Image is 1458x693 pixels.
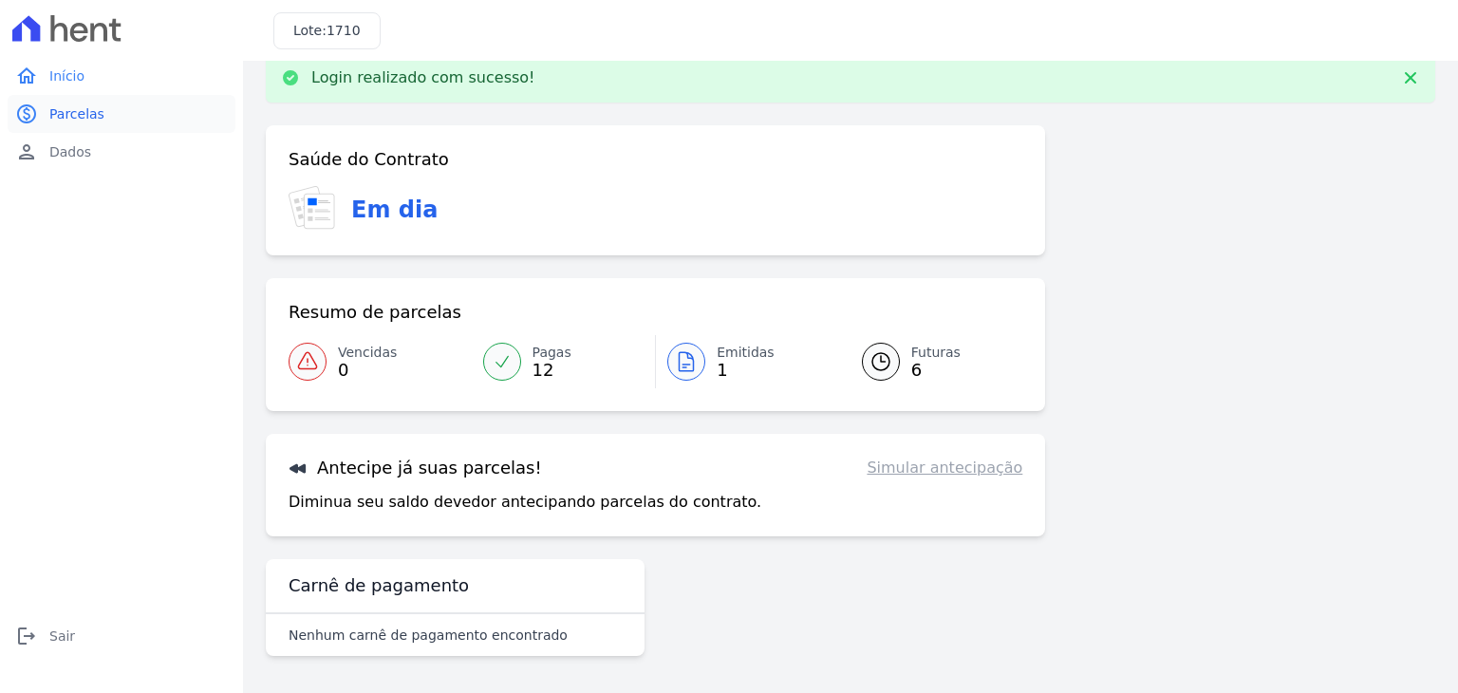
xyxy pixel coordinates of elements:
[49,627,75,646] span: Sair
[533,363,571,378] span: 12
[289,626,568,645] p: Nenhum carnê de pagamento encontrado
[49,104,104,123] span: Parcelas
[293,21,361,41] h3: Lote:
[867,457,1022,479] a: Simular antecipação
[717,363,775,378] span: 1
[472,335,656,388] a: Pagas 12
[533,343,571,363] span: Pagas
[15,625,38,647] i: logout
[15,140,38,163] i: person
[8,133,235,171] a: personDados
[351,193,438,227] h3: Em dia
[8,57,235,95] a: homeInício
[49,142,91,161] span: Dados
[289,335,472,388] a: Vencidas 0
[839,335,1023,388] a: Futuras 6
[911,343,961,363] span: Futuras
[289,301,461,324] h3: Resumo de parcelas
[289,574,469,597] h3: Carnê de pagamento
[15,103,38,125] i: paid
[338,343,397,363] span: Vencidas
[49,66,84,85] span: Início
[656,335,839,388] a: Emitidas 1
[8,95,235,133] a: paidParcelas
[327,23,361,38] span: 1710
[15,65,38,87] i: home
[717,343,775,363] span: Emitidas
[289,491,761,514] p: Diminua seu saldo devedor antecipando parcelas do contrato.
[8,617,235,655] a: logoutSair
[911,363,961,378] span: 6
[338,363,397,378] span: 0
[311,68,535,87] p: Login realizado com sucesso!
[289,457,542,479] h3: Antecipe já suas parcelas!
[289,148,449,171] h3: Saúde do Contrato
